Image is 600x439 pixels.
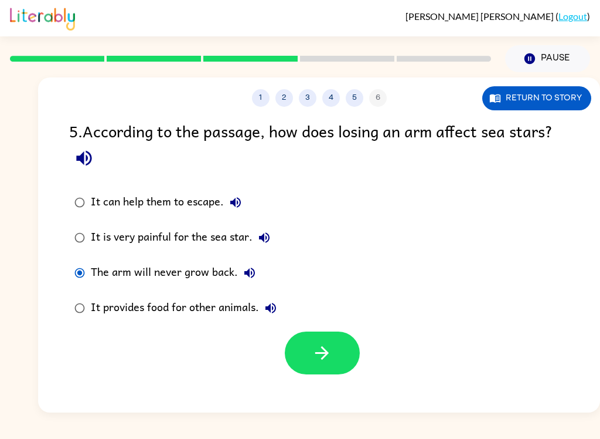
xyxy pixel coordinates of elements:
div: ( ) [405,11,590,22]
div: It is very painful for the sea star. [91,226,276,249]
button: Return to story [482,86,591,110]
button: It can help them to escape. [224,191,247,214]
img: Literably [10,5,75,31]
button: 3 [299,89,316,107]
span: [PERSON_NAME] [PERSON_NAME] [405,11,555,22]
div: It can help them to escape. [91,191,247,214]
button: 1 [252,89,270,107]
a: Logout [558,11,587,22]
button: 2 [275,89,293,107]
button: Pause [505,45,590,72]
button: The arm will never grow back. [238,261,261,285]
div: It provides food for other animals. [91,296,282,320]
button: It is very painful for the sea star. [253,226,276,249]
button: 5 [346,89,363,107]
button: It provides food for other animals. [259,296,282,320]
div: 5 . According to the passage, how does losing an arm affect sea stars? [69,119,569,173]
button: 4 [322,89,340,107]
div: The arm will never grow back. [91,261,261,285]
